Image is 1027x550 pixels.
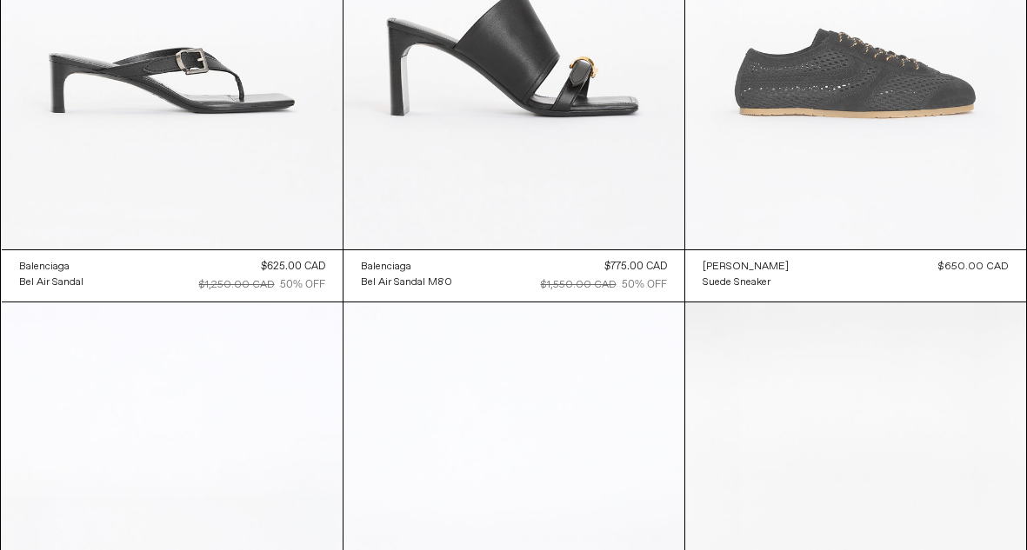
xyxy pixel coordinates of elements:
div: Balenciaga [19,260,70,275]
a: Balenciaga [19,259,83,275]
div: $775.00 CAD [604,259,667,275]
div: 50% OFF [622,277,667,293]
a: Bel Air Sandal M80 [361,275,452,290]
div: $650.00 CAD [938,259,1009,275]
div: 50% OFF [280,277,325,293]
div: Bel Air Sandal M80 [361,275,452,290]
div: Suede Sneaker [703,275,770,290]
div: [PERSON_NAME] [703,260,789,275]
div: $625.00 CAD [261,259,325,275]
a: Balenciaga [361,259,452,275]
div: Balenciaga [361,260,411,275]
a: Suede Sneaker [703,275,789,290]
div: Bel Air Sandal [19,275,83,290]
div: $1,250.00 CAD [199,277,275,293]
a: Bel Air Sandal [19,275,83,290]
a: [PERSON_NAME] [703,259,789,275]
div: $1,550.00 CAD [541,277,617,293]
